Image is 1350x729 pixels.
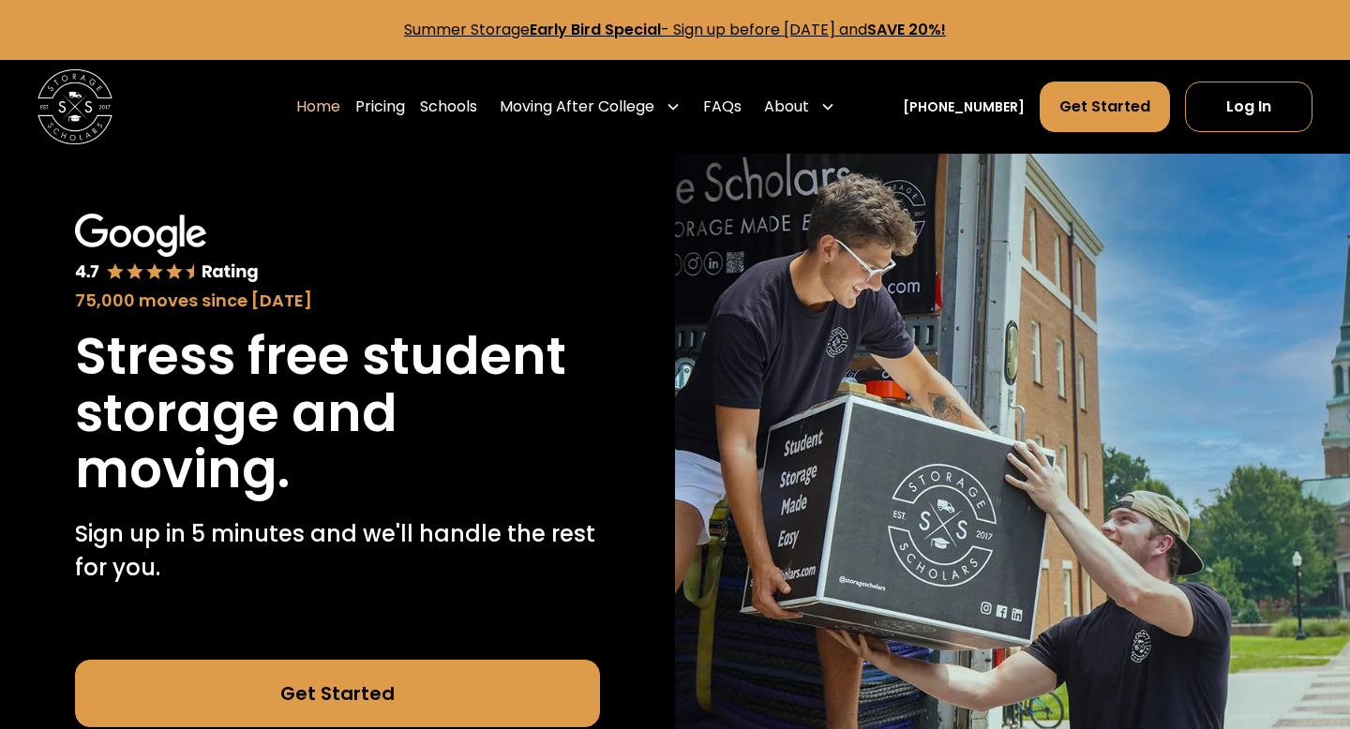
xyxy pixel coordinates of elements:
[1185,82,1312,132] a: Log In
[37,69,112,144] img: Storage Scholars main logo
[355,81,405,133] a: Pricing
[75,214,259,284] img: Google 4.7 star rating
[903,97,1025,117] a: [PHONE_NUMBER]
[75,517,600,585] p: Sign up in 5 minutes and we'll handle the rest for you.
[75,328,600,498] h1: Stress free student storage and moving.
[757,81,843,133] div: About
[75,288,600,313] div: 75,000 moves since [DATE]
[764,96,809,118] div: About
[420,81,477,133] a: Schools
[867,19,946,40] strong: SAVE 20%!
[404,19,946,40] a: Summer StorageEarly Bird Special- Sign up before [DATE] andSAVE 20%!
[530,19,661,40] strong: Early Bird Special
[703,81,742,133] a: FAQs
[500,96,654,118] div: Moving After College
[492,81,688,133] div: Moving After College
[75,660,600,727] a: Get Started
[1040,82,1170,132] a: Get Started
[296,81,340,133] a: Home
